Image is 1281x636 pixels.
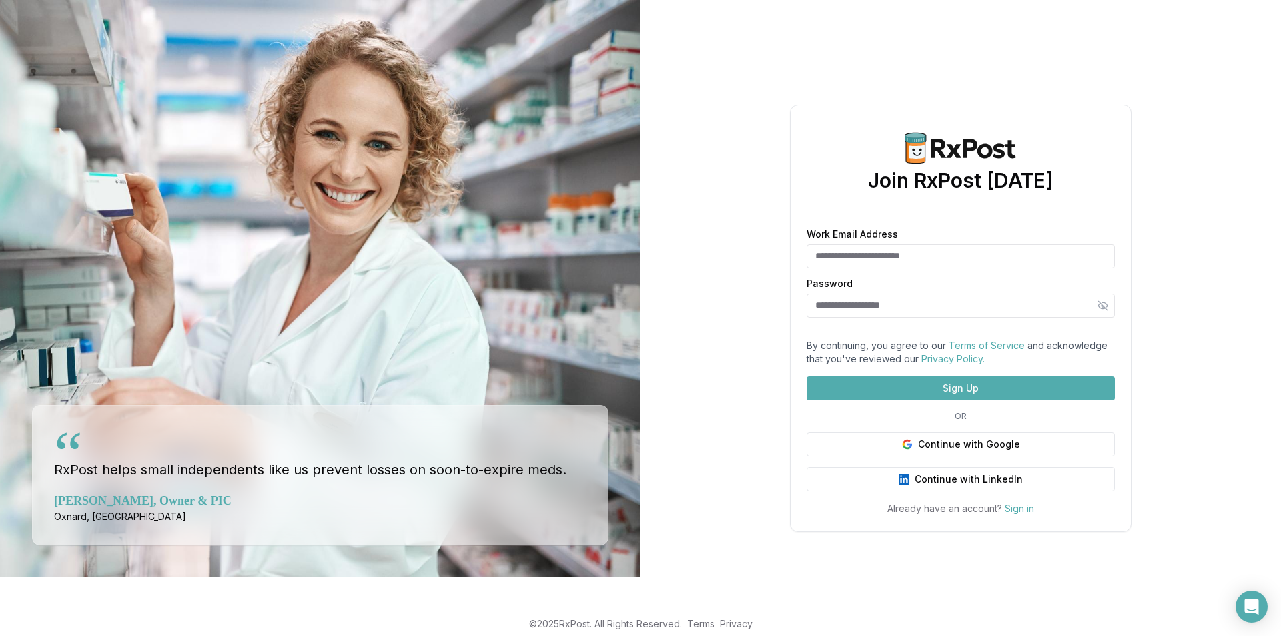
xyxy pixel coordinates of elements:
label: Password [807,279,1115,288]
a: Terms [687,618,715,629]
div: [PERSON_NAME], Owner & PIC [54,491,586,510]
div: Oxnard, [GEOGRAPHIC_DATA] [54,510,586,523]
button: Sign Up [807,376,1115,400]
img: RxPost Logo [897,132,1025,164]
a: Privacy [720,618,753,629]
span: Already have an account? [887,503,1002,514]
div: Open Intercom Messenger [1236,591,1268,623]
label: Work Email Address [807,230,1115,239]
div: “ [54,422,83,486]
img: Google [902,439,913,450]
button: Continue with LinkedIn [807,467,1115,491]
div: By continuing, you agree to our and acknowledge that you've reviewed our [807,339,1115,366]
a: Privacy Policy. [921,353,985,364]
button: Continue with Google [807,432,1115,456]
h1: Join RxPost [DATE] [868,168,1053,192]
a: Sign in [1005,503,1034,514]
a: Terms of Service [949,340,1025,351]
span: OR [949,411,972,422]
blockquote: RxPost helps small independents like us prevent losses on soon-to-expire meds. [54,432,586,481]
button: Hide password [1091,294,1115,318]
img: LinkedIn [899,474,909,485]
